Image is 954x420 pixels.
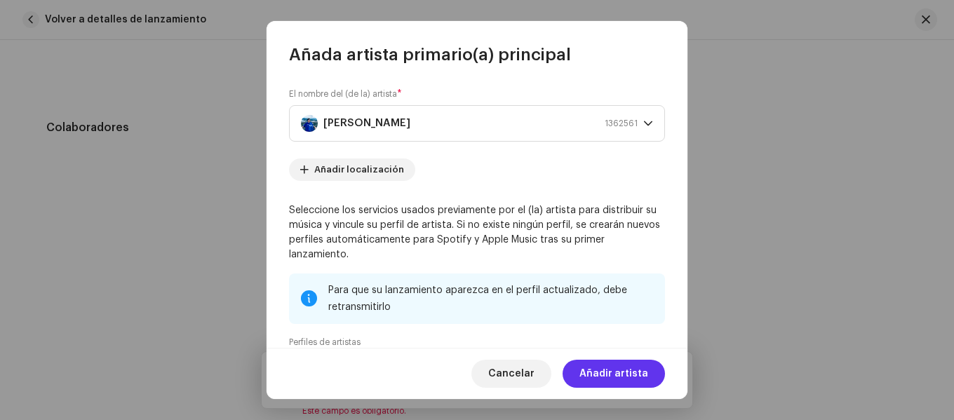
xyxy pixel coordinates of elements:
[323,106,410,141] strong: [PERSON_NAME]
[488,360,535,388] span: Cancelar
[289,335,361,349] small: Perfiles de artistas
[328,282,654,316] div: Para que su lanzamiento aparezca en el perfil actualizado, debe retransmitirlo
[289,203,665,262] p: Seleccione los servicios usados previamente por el (la) artista para distribuir su música y vincu...
[643,106,653,141] div: dropdown trigger
[471,360,551,388] button: Cancelar
[301,106,643,141] span: Juan Pablo Coy
[289,88,402,100] label: El nombre del (de la) artista
[605,106,638,141] span: 1362561
[289,158,415,181] button: Añadir localización
[314,156,404,184] span: Añadir localización
[301,115,318,132] img: 909a4229-0728-45d2-a8c5-791bce69ef1a
[563,360,665,388] button: Añadir artista
[579,360,648,388] span: Añadir artista
[289,43,571,66] span: Añada artista primario(a) principal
